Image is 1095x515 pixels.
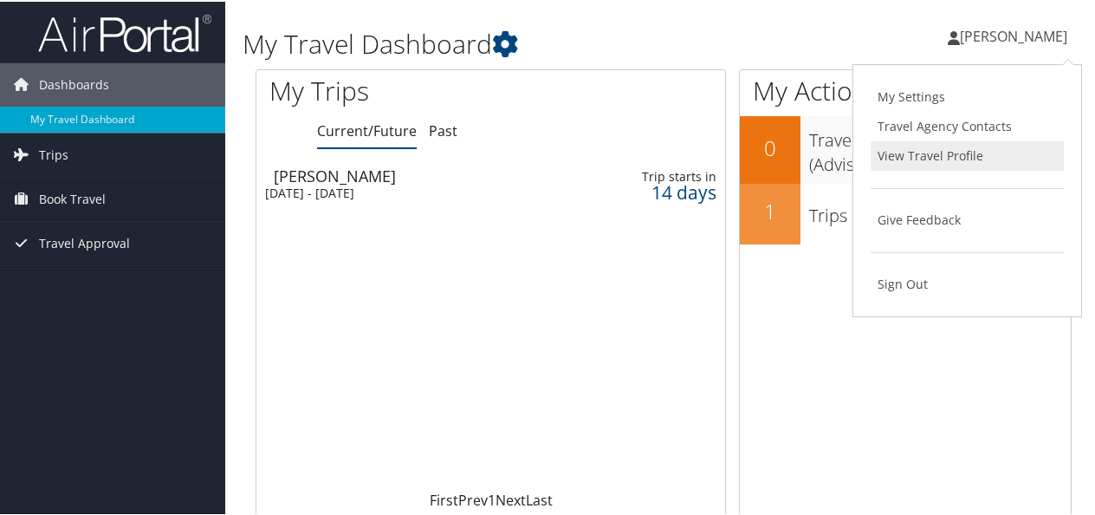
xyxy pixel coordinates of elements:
[38,11,211,52] img: airportal-logo.png
[317,120,417,139] a: Current/Future
[39,132,68,175] span: Trips
[430,489,458,508] a: First
[809,193,1071,226] h3: Trips Missing Hotels
[740,132,800,161] h2: 0
[39,220,130,264] span: Travel Approval
[265,184,557,199] div: [DATE] - [DATE]
[526,489,553,508] a: Last
[871,140,1064,169] a: View Travel Profile
[274,166,566,182] div: [PERSON_NAME]
[429,120,457,139] a: Past
[960,25,1067,44] span: [PERSON_NAME]
[488,489,496,508] a: 1
[740,114,1071,181] a: 0Travel Approvals Pending (Advisor Booked)
[871,204,1064,233] a: Give Feedback
[269,71,517,108] h1: My Trips
[618,183,716,199] div: 14 days
[871,110,1064,140] a: Travel Agency Contacts
[243,24,804,61] h1: My Travel Dashboard
[809,118,1071,175] h3: Travel Approvals Pending (Advisor Booked)
[496,489,526,508] a: Next
[39,62,109,105] span: Dashboards
[458,489,488,508] a: Prev
[871,81,1064,110] a: My Settings
[618,167,716,183] div: Trip starts in
[740,182,1071,243] a: 1Trips Missing Hotels
[39,176,106,219] span: Book Travel
[740,195,800,225] h2: 1
[948,9,1085,61] a: [PERSON_NAME]
[871,268,1064,297] a: Sign Out
[740,71,1071,108] h1: My Action Items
